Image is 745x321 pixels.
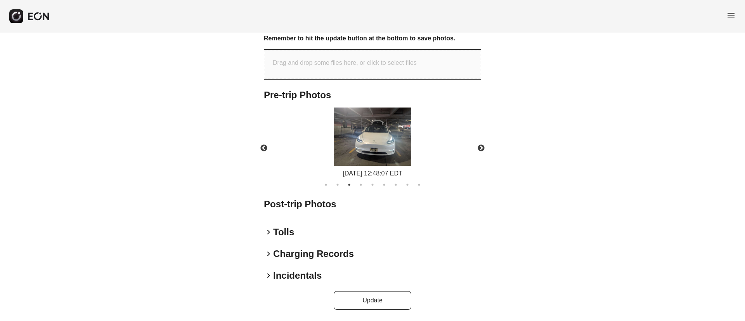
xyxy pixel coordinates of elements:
[322,181,330,189] button: 1
[264,34,481,43] h3: Remember to hit the update button at the bottom to save photos.
[264,271,273,280] span: keyboard_arrow_right
[345,181,353,189] button: 3
[273,58,417,68] p: Drag and drop some files here, or click to select files
[726,10,736,20] span: menu
[334,181,341,189] button: 2
[264,89,481,101] h2: Pre-trip Photos
[264,198,481,210] h2: Post-trip Photos
[392,181,400,189] button: 7
[273,226,294,238] h2: Tolls
[264,227,273,237] span: keyboard_arrow_right
[334,169,411,178] div: [DATE] 12:48:07 EDT
[380,181,388,189] button: 6
[404,181,411,189] button: 8
[357,181,365,189] button: 4
[273,269,322,282] h2: Incidentals
[264,249,273,259] span: keyboard_arrow_right
[250,135,277,162] button: Previous
[468,135,495,162] button: Next
[369,181,376,189] button: 5
[334,291,411,310] button: Update
[273,248,354,260] h2: Charging Records
[334,108,411,166] img: https://fastfleet.me/rails/active_storage/blobs/redirect/eyJfcmFpbHMiOnsibWVzc2FnZSI6IkJBaHBBMmMy...
[415,181,423,189] button: 9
